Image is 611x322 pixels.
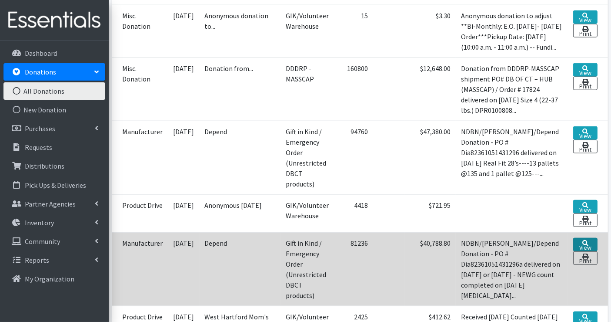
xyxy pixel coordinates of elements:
a: Purchases [3,120,105,137]
a: All Donations [3,82,105,100]
td: Donation from DDDRP-MASSCAP shipment PO# DB OF CT – HUB (MASSCAP) / Order # 17824 delivered on [D... [456,58,568,121]
a: View [573,200,597,214]
td: Misc. Donation [112,58,168,121]
td: [DATE] [168,5,200,58]
a: Print [573,214,597,227]
a: View [573,238,597,251]
p: My Organization [25,275,74,283]
td: Gift in Kind / Emergency Order (Unrestricted DBCT products) [280,121,335,194]
a: Print [573,251,597,265]
a: Distributions [3,157,105,175]
td: Depend [200,232,280,306]
p: Reports [25,256,49,264]
td: 81236 [334,232,373,306]
a: Print [573,77,597,90]
a: View [573,63,597,77]
td: GIK/Volunteer Warehouse [280,194,335,232]
td: 15 [334,5,373,58]
p: Distributions [25,162,64,170]
a: Partner Agencies [3,195,105,213]
td: Anonymous donation to adjust **Bi-Monthly: E.O. [DATE]- [DATE] Order***Pickup Date: [DATE] (10:00... [456,5,568,58]
td: 160800 [334,58,373,121]
td: Gift in Kind / Emergency Order (Unrestricted DBCT products) [280,232,335,306]
td: $3.30 [405,5,456,58]
a: Community [3,233,105,250]
a: Inventory [3,214,105,231]
a: Print [573,140,597,153]
a: Donations [3,63,105,81]
td: $40,788.80 [405,232,456,306]
td: NDBN/[PERSON_NAME]/Depend Donation - PO # Dia82361051431296 delivered on [DATE] Real Fit 28’s----... [456,121,568,194]
td: Anonymous donation to... [200,5,280,58]
a: Dashboard [3,44,105,62]
a: Print [573,24,597,37]
a: My Organization [3,270,105,288]
td: Donation from... [200,58,280,121]
p: Inventory [25,218,54,227]
p: Pick Ups & Deliveries [25,181,86,190]
td: DDDRP - MASSCAP [280,58,335,121]
td: NDBN/[PERSON_NAME]/Depend Donation - PO # Dia82361051431296a delivered on [DATE] or [DATE] - NEWG... [456,232,568,306]
p: Dashboard [25,49,57,58]
td: Depend [200,121,280,194]
a: View [573,126,597,140]
td: Anonymous [DATE] [200,194,280,232]
p: Community [25,237,60,246]
a: Reports [3,251,105,269]
td: $12,648.00 [405,58,456,121]
td: [DATE] [168,194,200,232]
td: 94760 [334,121,373,194]
a: Pick Ups & Deliveries [3,176,105,194]
a: Requests [3,139,105,156]
p: Requests [25,143,52,152]
td: Manufacturer [112,232,168,306]
a: View [573,10,597,24]
td: $47,380.00 [405,121,456,194]
p: Partner Agencies [25,200,76,208]
td: [DATE] [168,121,200,194]
td: [DATE] [168,232,200,306]
img: HumanEssentials [3,6,105,35]
td: Misc. Donation [112,5,168,58]
td: [DATE] [168,58,200,121]
td: Product Drive [112,194,168,232]
td: GIK/Volunteer Warehouse [280,5,335,58]
p: Donations [25,68,56,76]
td: $721.95 [405,194,456,232]
td: Manufacturer [112,121,168,194]
p: Purchases [25,124,55,133]
td: 4418 [334,194,373,232]
a: New Donation [3,101,105,119]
